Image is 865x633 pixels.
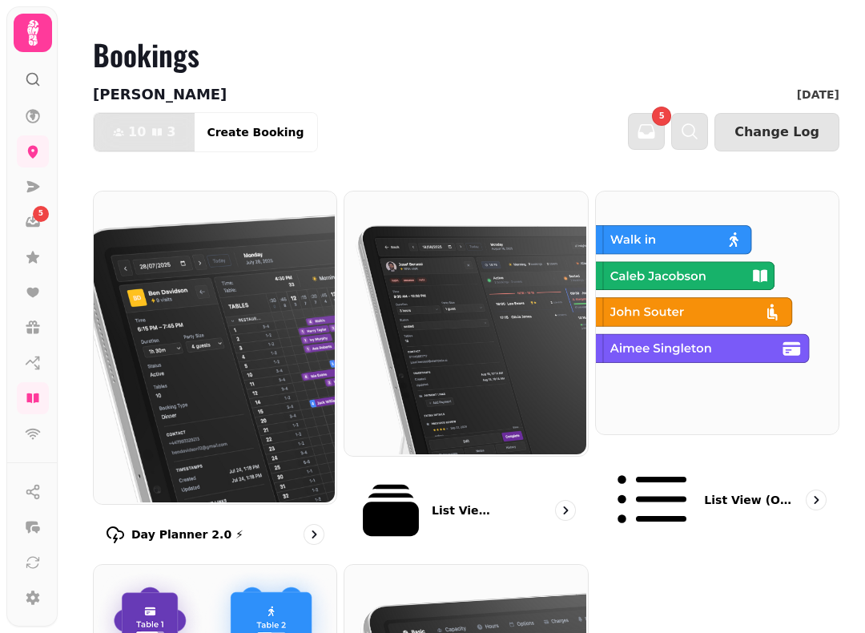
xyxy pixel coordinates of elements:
[306,526,322,542] svg: go to
[557,502,573,518] svg: go to
[714,113,839,151] button: Change Log
[704,492,791,508] p: List view (Old - going soon)
[594,190,837,433] img: List view (Old - going soon)
[194,113,316,151] button: Create Booking
[343,190,585,454] img: List View 2.0 ⚡ (New)
[128,126,146,139] span: 10
[207,127,304,138] span: Create Booking
[659,112,665,120] span: 5
[432,502,497,518] p: List View 2.0 ⚡ (New)
[93,191,337,558] a: Day Planner 2.0 ⚡Day Planner 2.0 ⚡
[797,87,839,103] p: [DATE]
[17,206,49,238] a: 5
[131,526,243,542] p: Day Planner 2.0 ⚡
[94,113,195,151] button: 103
[595,191,839,558] a: List view (Old - going soon)List view (Old - going soon)
[808,492,824,508] svg: go to
[38,208,43,220] span: 5
[93,83,227,106] p: [PERSON_NAME]
[734,126,819,139] span: Change Log
[167,126,175,139] span: 3
[92,190,335,502] img: Day Planner 2.0 ⚡
[344,191,588,558] a: List View 2.0 ⚡ (New)List View 2.0 ⚡ (New)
